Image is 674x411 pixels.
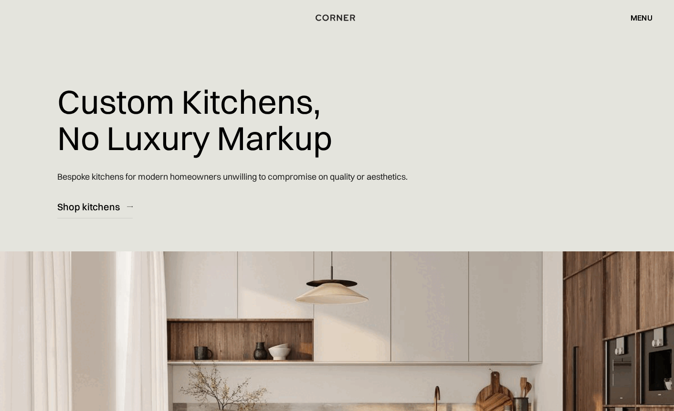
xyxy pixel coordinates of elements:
[621,10,653,26] div: menu
[306,11,368,24] a: home
[57,200,120,213] div: Shop kitchens
[57,195,133,218] a: Shop kitchens
[631,14,653,22] div: menu
[57,163,408,190] p: Bespoke kitchens for modern homeowners unwilling to compromise on quality or aesthetics.
[57,76,332,163] h1: Custom Kitchens, No Luxury Markup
